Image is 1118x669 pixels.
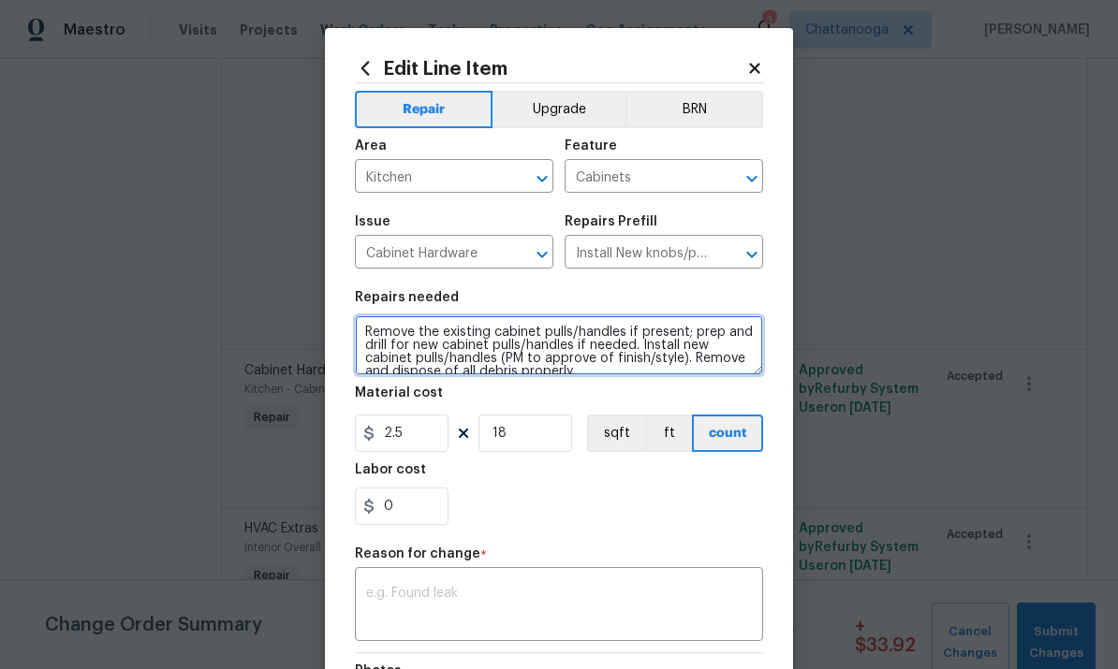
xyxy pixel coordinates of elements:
h5: Repairs needed [355,291,459,304]
button: Open [529,166,555,192]
button: Open [739,166,765,192]
button: BRN [625,91,763,128]
h5: Area [355,139,387,153]
h5: Material cost [355,386,443,400]
h5: Labor cost [355,463,426,476]
h5: Feature [565,139,617,153]
button: ft [645,414,692,452]
textarea: Remove the existing cabinet pulls/handles if present; prep and drill for new cabinet pulls/handle... [355,315,763,375]
h5: Repairs Prefill [565,215,657,228]
button: Upgrade [493,91,626,128]
h2: Edit Line Item [355,58,746,79]
h5: Reason for change [355,547,480,560]
button: Open [739,241,765,268]
button: Open [529,241,555,268]
h5: Issue [355,215,390,228]
button: count [692,414,763,452]
button: Repair [355,91,493,128]
button: sqft [587,414,645,452]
